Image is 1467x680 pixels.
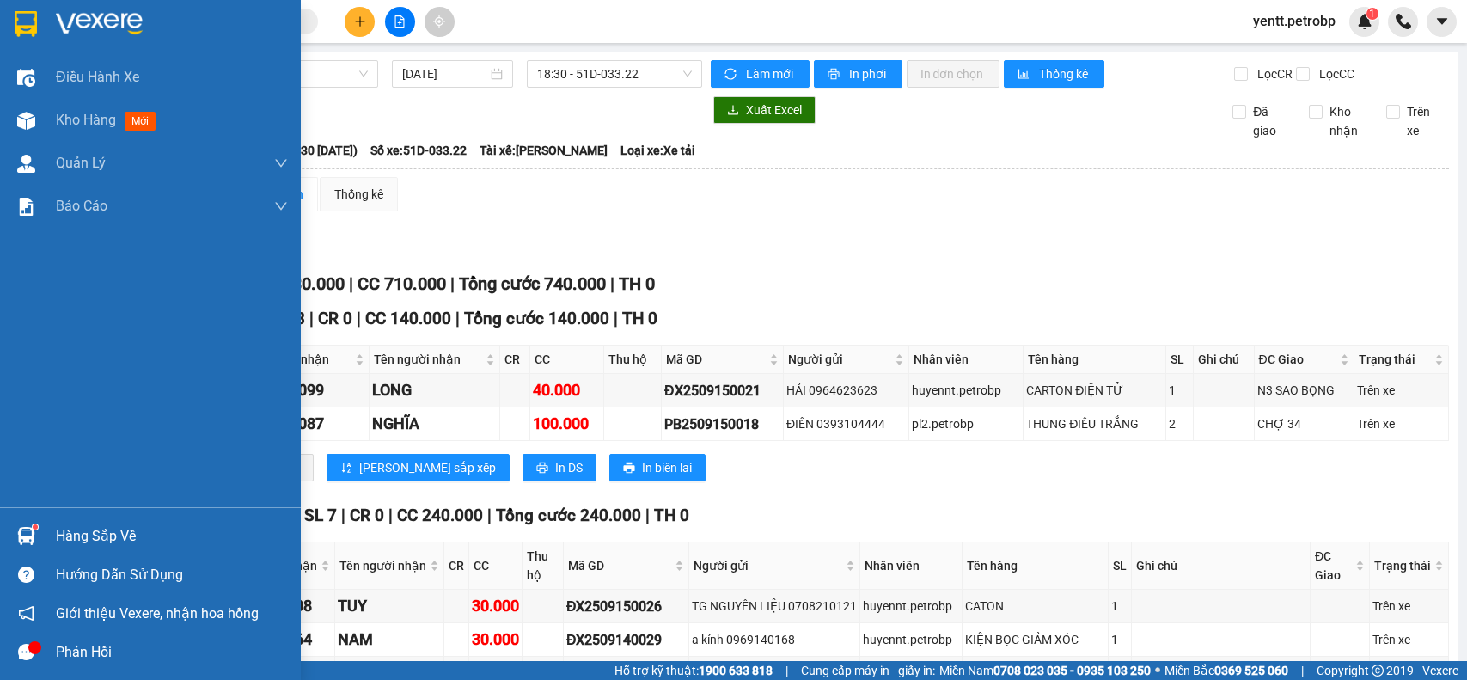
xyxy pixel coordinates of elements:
div: huyennt.petrobp [912,381,1020,400]
div: ĐX2509140029 [566,629,686,651]
span: | [357,309,361,328]
th: Nhân viên [860,542,963,590]
span: Kho hàng [56,112,116,128]
span: | [341,505,345,525]
span: CR 30.000 [266,273,345,294]
span: ĐC Giao [1259,350,1336,369]
span: Miền Bắc [1164,661,1288,680]
span: mới [125,112,156,131]
div: Phản hồi [56,640,288,665]
div: Hàng sắp về [56,524,288,549]
div: 1 [1169,381,1190,400]
div: ĐX2509150026 [566,596,686,617]
img: solution-icon [17,198,35,216]
span: Hỗ trợ kỹ thuật: [614,661,773,680]
strong: 1900 633 818 [699,664,773,677]
div: THUNG ĐIỀU TRẮNG [1026,414,1162,433]
td: ĐX2509150026 [564,590,689,623]
th: Thu hộ [523,542,564,590]
div: huyennt.petrobp [863,597,959,616]
span: Điều hành xe [56,66,139,88]
th: SL [1109,542,1132,590]
span: TH 0 [654,505,689,525]
th: Tên hàng [1024,346,1165,374]
span: [PERSON_NAME] sắp xếp [359,458,496,477]
span: Lọc CR [1250,64,1295,83]
div: pl2.petrobp [912,414,1020,433]
span: Loại xe: Xe tải [620,141,695,160]
span: | [610,273,614,294]
span: Người gửi [788,350,891,369]
div: Thống kê [334,185,383,204]
div: N3 SAO BỌNG [1257,381,1351,400]
strong: 0369 525 060 [1214,664,1288,677]
div: CHỢ 34 [1257,414,1351,433]
span: ⚪️ [1155,667,1160,674]
span: Mã GD [666,350,766,369]
span: In biên lai [642,458,692,477]
div: KIỆN BỌC GIẢM XÓC [965,630,1105,649]
strong: 0708 023 035 - 0935 103 250 [993,664,1151,677]
span: | [349,273,353,294]
span: | [450,273,455,294]
td: PB2509150018 [662,407,784,441]
img: icon-new-feature [1357,14,1372,29]
span: Lọc CC [1312,64,1357,83]
td: 0378717087 [235,407,370,441]
span: notification [18,605,34,622]
span: yentt.petrobp [1239,10,1349,32]
button: plus [345,7,375,37]
input: 15/09/2025 [402,64,487,83]
button: caret-down [1427,7,1457,37]
div: 1 [1111,630,1128,649]
div: TUY [338,594,441,618]
span: Tổng cước 740.000 [459,273,606,294]
img: warehouse-icon [17,69,35,87]
span: printer [828,68,842,82]
span: | [455,309,460,328]
span: Tên người nhận [374,350,482,369]
div: HẢI 0964623623 [786,381,906,400]
img: warehouse-icon [17,155,35,173]
span: In DS [555,458,583,477]
td: LONG [370,374,500,407]
div: Trên xe [1372,630,1446,649]
span: TH 0 [622,309,657,328]
div: LONG [372,378,497,402]
th: CC [530,346,604,374]
span: ĐC Giao [1315,547,1352,585]
div: 40.000 [533,378,601,402]
span: Tài xế: [PERSON_NAME] [480,141,608,160]
span: bar-chart [1018,68,1032,82]
span: CC 240.000 [397,505,483,525]
span: | [785,661,788,680]
span: download [727,104,739,118]
button: printerIn biên lai [609,454,706,481]
span: SL 7 [304,505,337,525]
span: Tên người nhận [339,556,426,575]
span: Tổng cước 140.000 [464,309,609,328]
sup: 1 [1366,8,1378,20]
span: printer [536,462,548,475]
span: caret-down [1434,14,1450,29]
span: | [645,505,650,525]
span: Số xe: 51D-033.22 [370,141,467,160]
div: ĐIỀN 0393104444 [786,414,906,433]
div: a kính 0969140168 [692,630,857,649]
span: 18:30 - 51D-033.22 [537,61,691,87]
span: Xuất Excel [746,101,802,119]
div: 0982997099 [238,378,366,402]
button: In đơn chọn [907,60,1000,88]
span: aim [433,15,445,28]
span: sync [724,68,739,82]
img: logo-vxr [15,11,37,37]
span: Trên xe [1400,102,1450,140]
span: In phơi [849,64,889,83]
span: message [18,644,34,660]
span: file-add [394,15,406,28]
span: TH 0 [619,273,655,294]
span: Trạng thái [1359,350,1431,369]
th: CC [469,542,523,590]
span: Đã giao [1246,102,1296,140]
span: Miền Nam [939,661,1151,680]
